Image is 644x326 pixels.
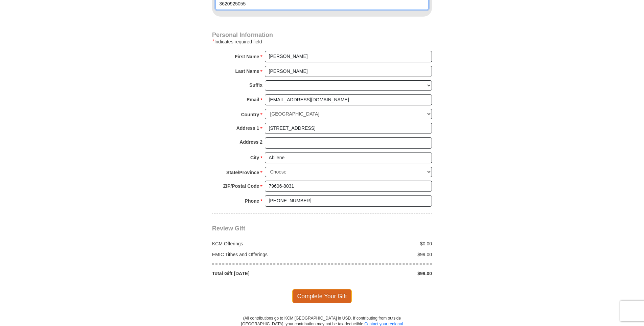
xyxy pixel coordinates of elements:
div: KCM Offerings [209,240,322,247]
strong: First Name [235,52,259,61]
strong: Address 2 [239,137,262,147]
span: Review Gift [212,225,245,232]
strong: State/Province [226,168,259,177]
strong: Phone [245,196,259,206]
strong: City [250,153,259,162]
div: $99.00 [322,251,436,258]
strong: ZIP/Postal Code [223,181,259,191]
strong: Email [247,95,259,104]
div: $99.00 [322,270,436,277]
h4: Personal Information [212,32,432,38]
div: Indicates required field [212,38,432,46]
div: $0.00 [322,240,436,247]
strong: Last Name [235,66,259,76]
strong: Country [241,110,259,119]
strong: Address 1 [236,123,259,133]
div: EMIC Tithes and Offerings [209,251,322,258]
div: Total Gift [DATE] [209,270,322,277]
strong: Suffix [249,80,262,90]
span: Complete Your Gift [292,289,352,303]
